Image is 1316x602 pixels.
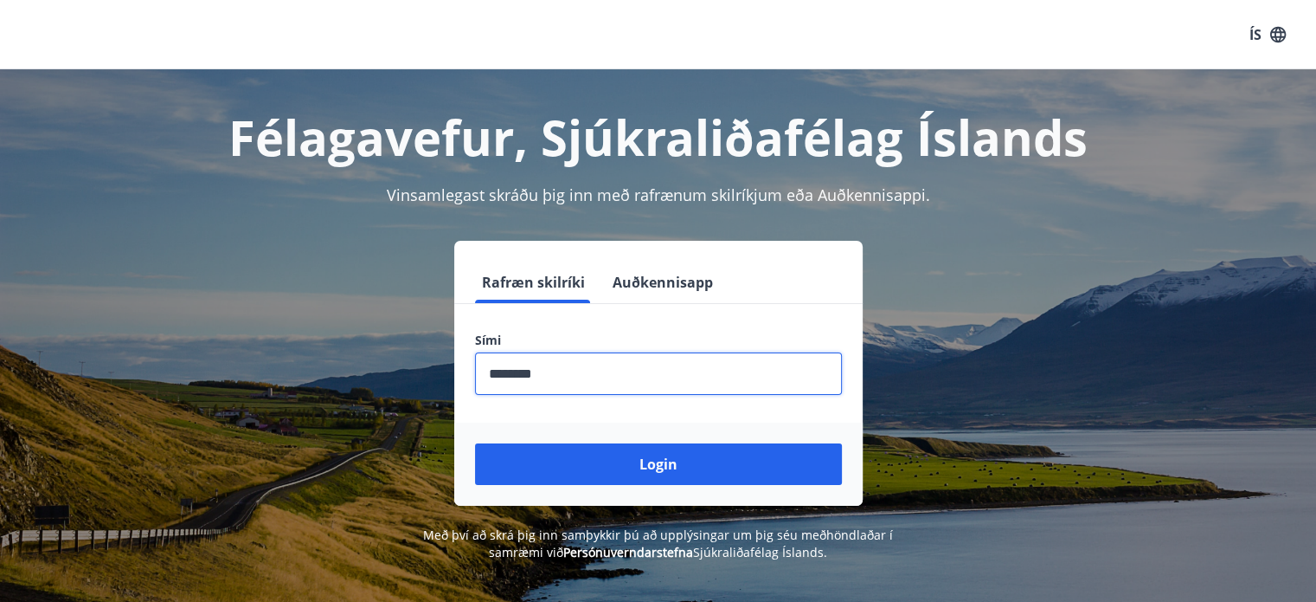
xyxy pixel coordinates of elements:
button: Login [475,443,842,485]
span: Vinsamlegast skráðu þig inn með rafrænum skilríkjum eða Auðkennisappi. [387,184,930,205]
span: Með því að skrá þig inn samþykkir þú að upplýsingar um þig séu meðhöndlaðar í samræmi við Sjúkral... [423,527,893,560]
button: Rafræn skilríki [475,262,592,303]
a: Persónuverndarstefna [563,544,693,560]
button: ÍS [1240,19,1295,50]
label: Sími [475,332,842,349]
h1: Félagavefur, Sjúkraliðafélag Íslands [56,104,1261,170]
button: Auðkennisapp [606,262,720,303]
